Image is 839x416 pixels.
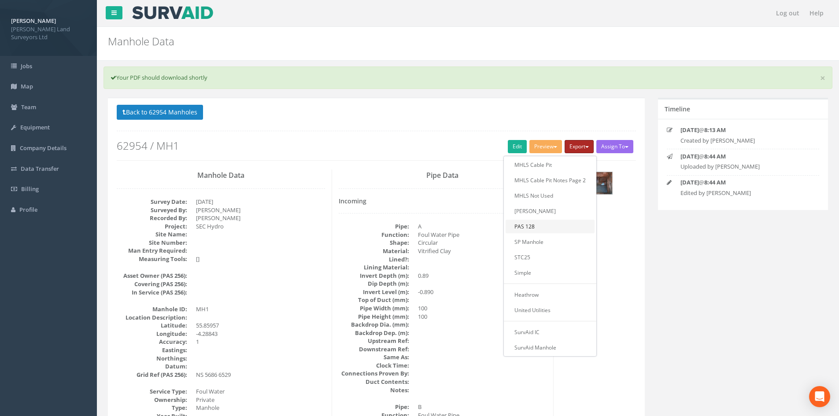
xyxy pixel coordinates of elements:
[339,361,409,370] dt: Clock Time:
[339,378,409,386] dt: Duct Contents:
[506,341,595,354] a: SurvAid Manhole
[21,82,33,90] span: Map
[339,263,409,272] dt: Lining Material:
[339,304,409,313] dt: Pipe Width (mm):
[117,354,187,363] dt: Northings:
[117,330,187,338] dt: Longitude:
[339,313,409,321] dt: Pipe Height (mm):
[506,220,595,233] a: PAS 128
[339,239,409,247] dt: Shape:
[196,396,325,404] dd: Private
[506,204,595,218] a: [PERSON_NAME]
[117,288,187,297] dt: In Service (PAS 256):
[339,280,409,288] dt: Dip Depth (m):
[117,387,187,396] dt: Service Type:
[21,165,59,173] span: Data Transfer
[418,304,547,313] dd: 100
[506,235,595,249] a: SP Manhole
[117,362,187,371] dt: Datum:
[117,172,325,180] h3: Manhole Data
[117,230,187,239] dt: Site Name:
[108,36,706,47] h2: Manhole Data
[339,231,409,239] dt: Function:
[196,338,325,346] dd: 1
[117,272,187,280] dt: Asset Owner (PAS 256):
[339,403,409,411] dt: Pipe:
[117,280,187,288] dt: Covering (PAS 256):
[339,272,409,280] dt: Invert Depth (m):
[117,346,187,354] dt: Eastings:
[680,126,699,134] strong: [DATE]
[680,136,806,145] p: Created by [PERSON_NAME]
[21,185,39,193] span: Billing
[339,369,409,378] dt: Connections Proven By:
[596,140,633,153] button: Assign To
[117,305,187,313] dt: Manhole ID:
[680,152,699,160] strong: [DATE]
[196,198,325,206] dd: [DATE]
[117,239,187,247] dt: Site Number:
[506,173,595,187] a: MHLS Cable Pit Notes Page 2
[103,66,832,89] div: Your PDF should download shortly
[117,222,187,231] dt: Project:
[590,172,612,194] img: ef33837f-4ad6-18d8-9fbd-9842d558f2da_4de14355-a7da-0351-d1d8-dc9fa9722a62_thumb.jpg
[665,106,690,112] h5: Timeline
[704,126,726,134] strong: 8:13 AM
[117,404,187,412] dt: Type:
[339,353,409,361] dt: Same As:
[196,214,325,222] dd: [PERSON_NAME]
[117,214,187,222] dt: Recorded By:
[117,396,187,404] dt: Ownership:
[339,329,409,337] dt: Backdrop Dep. (m):
[339,386,409,394] dt: Notes:
[529,140,562,153] button: Preview
[11,17,56,25] strong: [PERSON_NAME]
[21,62,32,70] span: Jobs
[339,337,409,345] dt: Upstream Ref:
[196,330,325,338] dd: -4.28843
[117,371,187,379] dt: Grid Ref (PAS 256):
[506,250,595,264] a: STC25
[418,231,547,239] dd: Foul Water Pipe
[117,140,636,151] h2: 62954 / MH1
[196,305,325,313] dd: MH1
[117,206,187,214] dt: Surveyed By:
[704,178,726,186] strong: 8:44 AM
[418,403,547,411] dd: B
[196,387,325,396] dd: Foul Water
[680,189,806,197] p: Edited by [PERSON_NAME]
[117,247,187,255] dt: Man Entry Required:
[117,338,187,346] dt: Accuracy:
[11,25,86,41] span: [PERSON_NAME] Land Surveyors Ltd
[21,103,36,111] span: Team
[117,321,187,330] dt: Latitude:
[339,222,409,231] dt: Pipe:
[196,404,325,412] dd: Manhole
[339,255,409,264] dt: Lined?:
[680,152,806,161] p: @
[506,266,595,280] a: Simple
[339,288,409,296] dt: Invert Level (m):
[506,158,595,172] a: MHLS Cable Pit
[418,222,547,231] dd: A
[506,325,595,339] a: SurvAid IC
[418,239,547,247] dd: Circular
[339,247,409,255] dt: Material:
[117,198,187,206] dt: Survey Date:
[508,140,527,153] a: Edit
[704,152,726,160] strong: 8:44 AM
[20,123,50,131] span: Equipment
[196,222,325,231] dd: SEC Hydro
[506,303,595,317] a: United Utilities
[19,206,37,214] span: Profile
[680,178,806,187] p: @
[680,162,806,171] p: Uploaded by [PERSON_NAME]
[117,255,187,263] dt: Measuring Tools:
[418,247,547,255] dd: Vitrified Clay
[196,321,325,330] dd: 55.85957
[820,74,825,83] a: ×
[117,105,203,120] button: Back to 62954 Manholes
[339,320,409,329] dt: Backdrop Dia. (mm):
[418,288,547,296] dd: -0.890
[339,345,409,353] dt: Downstream Ref:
